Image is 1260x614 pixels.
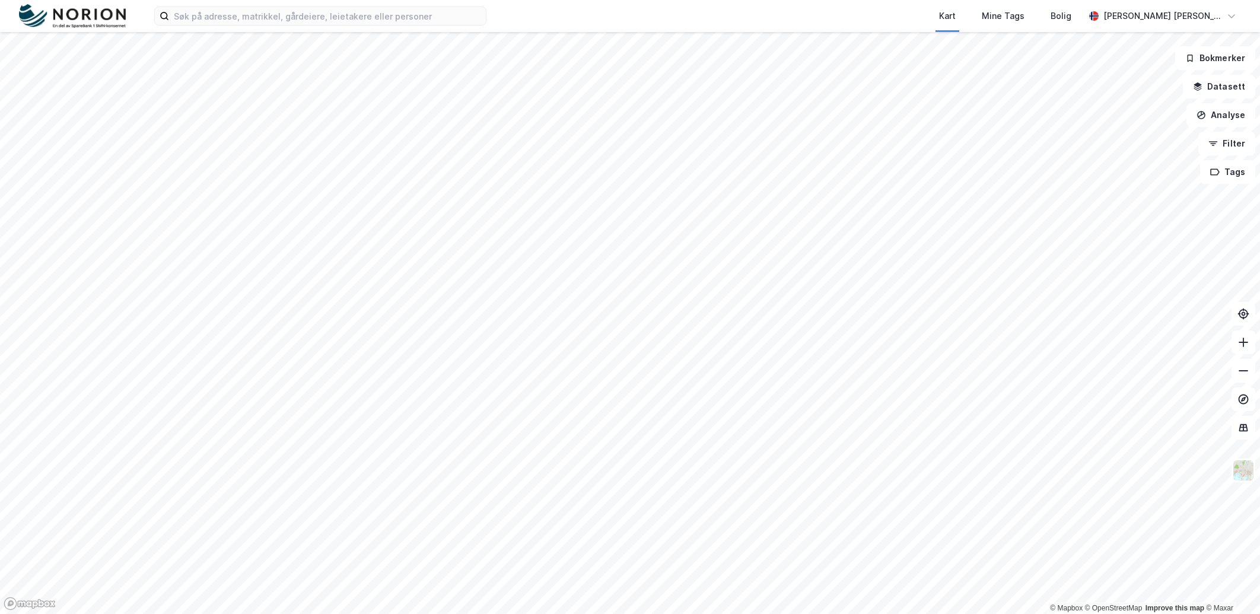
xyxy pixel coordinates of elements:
div: Bolig [1051,9,1071,23]
img: norion-logo.80e7a08dc31c2e691866.png [19,4,126,28]
div: [PERSON_NAME] [PERSON_NAME] [1103,9,1222,23]
input: Søk på adresse, matrikkel, gårdeiere, leietakere eller personer [169,7,486,25]
div: Mine Tags [982,9,1024,23]
div: Kart [939,9,956,23]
